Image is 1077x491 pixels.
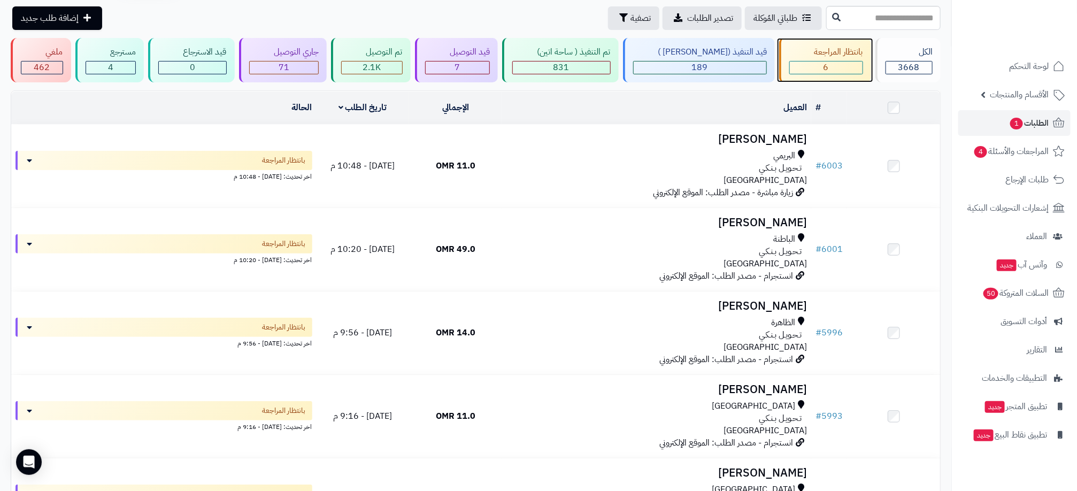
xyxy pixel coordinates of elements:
a: الطلبات1 [958,110,1071,136]
a: طلبات الإرجاع [958,167,1071,193]
span: [DATE] - 9:56 م [333,326,392,339]
a: ملغي 462 [9,38,73,82]
a: إشعارات التحويلات البنكية [958,195,1071,221]
span: زيارة مباشرة - مصدر الطلب: الموقع الإلكتروني [653,186,793,199]
span: الظاهرة [771,317,795,329]
h3: [PERSON_NAME] [506,217,807,229]
a: التطبيقات والخدمات [958,365,1071,391]
span: 0 [190,61,195,74]
span: السلات المتروكة [982,286,1049,301]
div: 0 [159,62,226,74]
a: تطبيق المتجرجديد [958,394,1071,419]
div: بانتظار المراجعة [789,46,863,58]
div: اخر تحديث: [DATE] - 9:16 م [16,420,312,432]
a: مسترجع 4 [73,38,147,82]
span: بانتظار المراجعة [263,322,306,333]
span: طلباتي المُوكلة [753,12,797,25]
span: 11.0 OMR [436,159,475,172]
div: 462 [21,62,63,74]
span: # [816,410,821,423]
div: تم التوصيل [341,46,403,58]
span: بانتظار المراجعة [263,239,306,249]
span: 49.0 OMR [436,243,475,256]
div: 7 [426,62,490,74]
span: التقارير [1027,342,1047,357]
span: تصدير الطلبات [687,12,733,25]
span: 50 [983,288,998,300]
span: تطبيق نقاط البيع [973,427,1047,442]
span: [DATE] - 10:20 م [330,243,395,256]
span: انستجرام - مصدر الطلب: الموقع الإلكتروني [659,353,793,366]
span: العملاء [1026,229,1047,244]
a: #5996 [816,326,843,339]
span: تصفية [630,12,651,25]
a: طلباتي المُوكلة [745,6,822,30]
span: [GEOGRAPHIC_DATA] [724,257,807,270]
span: 2.1K [363,61,381,74]
span: 4 [108,61,113,74]
img: logo-2.png [1004,28,1067,51]
span: انستجرام - مصدر الطلب: الموقع الإلكتروني [659,270,793,282]
a: جاري التوصيل 71 [237,38,329,82]
span: جديد [997,259,1017,271]
span: تـحـويـل بـنـكـي [759,329,802,341]
a: بانتظار المراجعة 6 [777,38,873,82]
span: إشعارات التحويلات البنكية [967,201,1049,216]
div: 71 [250,62,319,74]
div: تم التنفيذ ( ساحة اتين) [512,46,611,58]
a: قيد الاسترجاع 0 [146,38,237,82]
a: الكل3668 [873,38,943,82]
span: # [816,326,821,339]
a: تطبيق نقاط البيعجديد [958,422,1071,448]
span: # [816,243,821,256]
span: 831 [553,61,570,74]
span: 14.0 OMR [436,326,475,339]
a: أدوات التسويق [958,309,1071,334]
a: قيد التوصيل 7 [413,38,501,82]
div: 831 [513,62,610,74]
div: اخر تحديث: [DATE] - 9:56 م [16,337,312,348]
a: # [816,101,821,114]
span: وآتس آب [996,257,1047,272]
span: تـحـويـل بـنـكـي [759,162,802,174]
a: لوحة التحكم [958,53,1071,79]
a: الإجمالي [442,101,469,114]
a: تاريخ الطلب [339,101,387,114]
span: المراجعات والأسئلة [973,144,1049,159]
span: 189 [692,61,708,74]
span: 4 [974,146,987,158]
span: 1 [1010,118,1023,129]
a: قيد التنفيذ ([PERSON_NAME] ) 189 [621,38,778,82]
span: 7 [455,61,460,74]
h3: [PERSON_NAME] [506,467,807,479]
span: الطلبات [1009,116,1049,131]
div: 4 [86,62,136,74]
span: جديد [974,429,994,441]
a: العميل [783,101,807,114]
span: [DATE] - 10:48 م [330,159,395,172]
span: جديد [985,401,1005,413]
a: #5993 [816,410,843,423]
span: طلبات الإرجاع [1005,172,1049,187]
div: قيد التنفيذ ([PERSON_NAME] ) [633,46,767,58]
span: [DATE] - 9:16 م [333,410,392,423]
div: Open Intercom Messenger [16,449,42,475]
span: الباطنة [773,233,795,245]
span: بانتظار المراجعة [263,405,306,416]
div: 189 [634,62,767,74]
div: اخر تحديث: [DATE] - 10:48 م [16,170,312,181]
span: # [816,159,821,172]
span: أدوات التسويق [1001,314,1047,329]
a: إضافة طلب جديد [12,6,102,30]
h3: [PERSON_NAME] [506,133,807,145]
span: تطبيق المتجر [984,399,1047,414]
div: ملغي [21,46,63,58]
a: تم التنفيذ ( ساحة اتين) 831 [500,38,621,82]
span: الأقسام والمنتجات [990,87,1049,102]
div: اخر تحديث: [DATE] - 10:20 م [16,254,312,265]
div: قيد التوصيل [425,46,490,58]
span: تـحـويـل بـنـكـي [759,412,802,425]
span: تـحـويـل بـنـكـي [759,245,802,258]
span: إضافة طلب جديد [21,12,79,25]
a: التقارير [958,337,1071,363]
